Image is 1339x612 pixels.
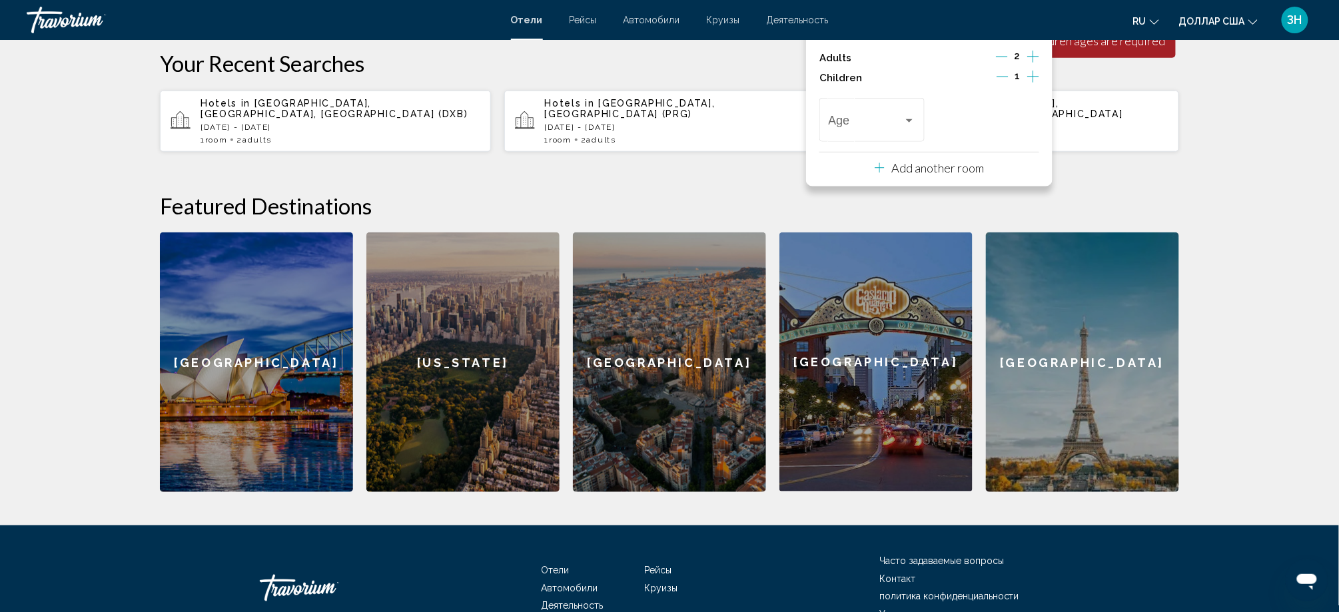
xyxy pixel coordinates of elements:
a: политика конфиденциальности [879,591,1019,602]
p: [DATE] - [DATE] [201,123,480,132]
button: Decrement children [997,70,1009,86]
a: Автомобили [624,15,680,25]
a: Деятельность [541,601,603,611]
a: Контакт [879,573,915,584]
font: ru [1133,16,1146,27]
button: Decrement adults [996,50,1008,66]
a: Круизы [645,583,678,593]
a: [GEOGRAPHIC_DATA] [986,232,1179,492]
a: Автомобили [541,583,598,593]
span: [GEOGRAPHIC_DATA], [GEOGRAPHIC_DATA] (PRG) [545,98,715,119]
span: Hotels in [545,98,595,109]
span: 1 [545,135,572,145]
p: Your Recent Searches [160,50,1179,77]
span: 2 [581,135,616,145]
span: 2 [1015,51,1021,61]
a: Деятельность [767,15,829,25]
button: Increment children [1027,68,1039,88]
span: [GEOGRAPHIC_DATA], [GEOGRAPHIC_DATA], [GEOGRAPHIC_DATA] (DXB) [201,98,468,119]
a: [GEOGRAPHIC_DATA] [573,232,766,492]
span: Room [205,135,228,145]
button: Изменить валюту [1179,11,1258,31]
span: 1 [1015,71,1021,81]
p: Adults [819,53,851,64]
button: Add another room [875,153,984,180]
a: [GEOGRAPHIC_DATA] [160,232,353,492]
span: Room [549,135,572,145]
p: [DATE] - [DATE] [545,123,825,132]
p: Add another room [891,160,984,175]
a: Часто задаваемые вопросы [879,555,1004,566]
button: Hotels in [GEOGRAPHIC_DATA], [GEOGRAPHIC_DATA], [GEOGRAPHIC_DATA] (DXB)[DATE] - [DATE]1Room2Adults [160,90,491,153]
h2: Featured Destinations [160,192,1179,219]
iframe: Кнопка запуска окна обмена сообщениями [1286,559,1328,601]
button: Меню пользователя [1278,6,1312,34]
span: Hotels in [201,98,250,109]
font: ЗН [1288,13,1302,27]
span: Adults [587,135,616,145]
a: Круизы [707,15,740,25]
a: Отели [541,565,569,575]
p: Children [819,73,862,84]
div: Children ages are required [1027,33,1166,48]
a: Рейсы [570,15,597,25]
a: [US_STATE] [366,232,560,492]
a: Рейсы [645,565,672,575]
button: Hotels in [GEOGRAPHIC_DATA], [GEOGRAPHIC_DATA] (PRG)[DATE] - [DATE]1Room2Adults [504,90,835,153]
font: доллар США [1179,16,1245,27]
span: 2 [236,135,272,145]
a: [GEOGRAPHIC_DATA] [779,232,973,492]
a: Травориум [27,7,498,33]
a: Травориум [260,568,393,608]
span: 1 [201,135,227,145]
span: Adults [242,135,272,145]
button: Изменить язык [1133,11,1159,31]
a: Отели [511,15,543,25]
button: Increment adults [1027,48,1039,68]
